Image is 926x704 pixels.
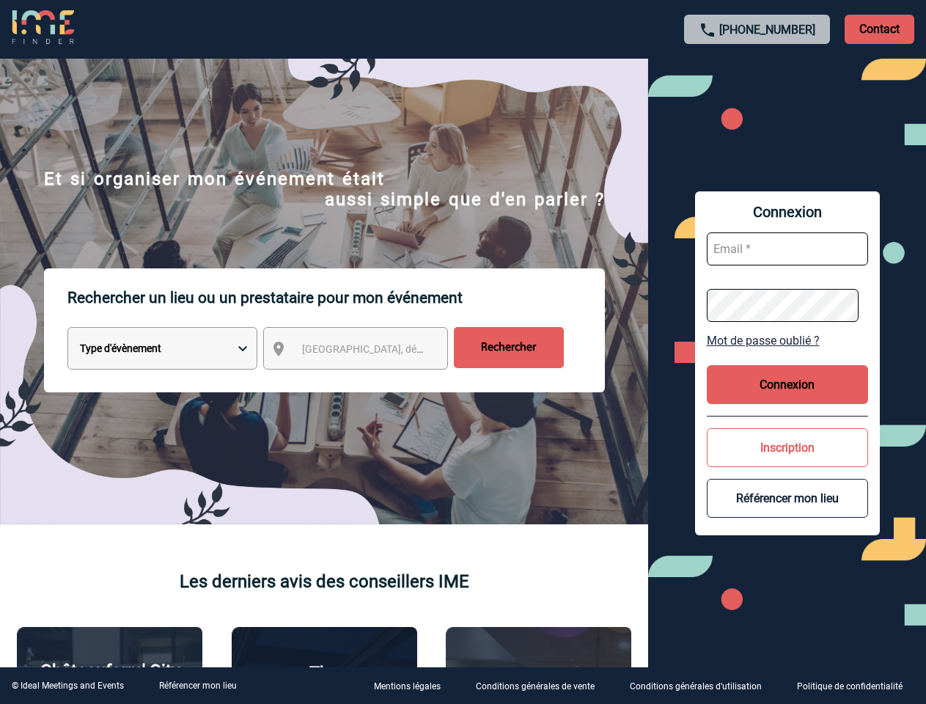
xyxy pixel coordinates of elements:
a: Référencer mon lieu [159,681,237,691]
button: Connexion [707,365,868,404]
a: Conditions générales de vente [464,679,618,693]
a: [PHONE_NUMBER] [719,23,815,37]
a: Politique de confidentialité [785,679,926,693]
p: Rechercher un lieu ou un prestataire pour mon événement [67,268,605,327]
a: Mentions légales [362,679,464,693]
input: Rechercher [454,327,564,368]
p: Conditions générales d'utilisation [630,682,762,692]
a: Conditions générales d'utilisation [618,679,785,693]
input: Email * [707,232,868,265]
span: [GEOGRAPHIC_DATA], département, région... [302,343,506,355]
div: © Ideal Meetings and Events [12,681,124,691]
p: Conditions générales de vente [476,682,595,692]
p: Contact [845,15,914,44]
p: Agence 2ISD [488,664,589,685]
p: Mentions légales [374,682,441,692]
a: Mot de passe oublié ? [707,334,868,348]
p: Politique de confidentialité [797,682,903,692]
button: Référencer mon lieu [707,479,868,518]
span: Connexion [707,203,868,221]
img: call-24-px.png [699,21,716,39]
button: Inscription [707,428,868,467]
p: The [GEOGRAPHIC_DATA] [240,663,409,704]
p: Châteauform' City [GEOGRAPHIC_DATA] [25,661,194,702]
